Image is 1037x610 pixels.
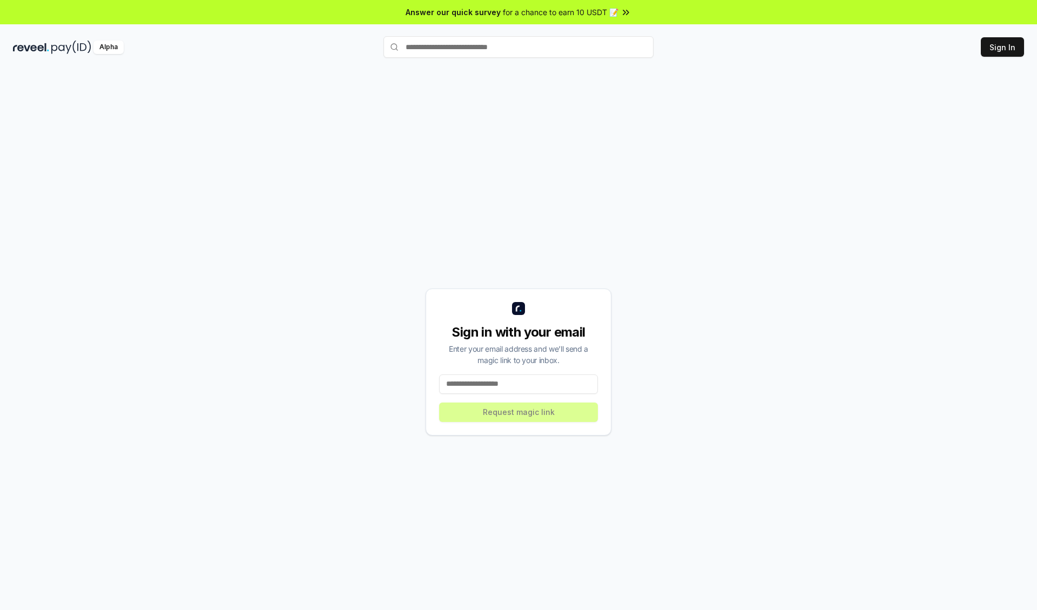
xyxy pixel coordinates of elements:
img: pay_id [51,41,91,54]
button: Sign In [981,37,1024,57]
span: for a chance to earn 10 USDT 📝 [503,6,618,18]
img: reveel_dark [13,41,49,54]
img: logo_small [512,302,525,315]
div: Alpha [93,41,124,54]
div: Sign in with your email [439,324,598,341]
span: Answer our quick survey [406,6,501,18]
div: Enter your email address and we’ll send a magic link to your inbox. [439,343,598,366]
